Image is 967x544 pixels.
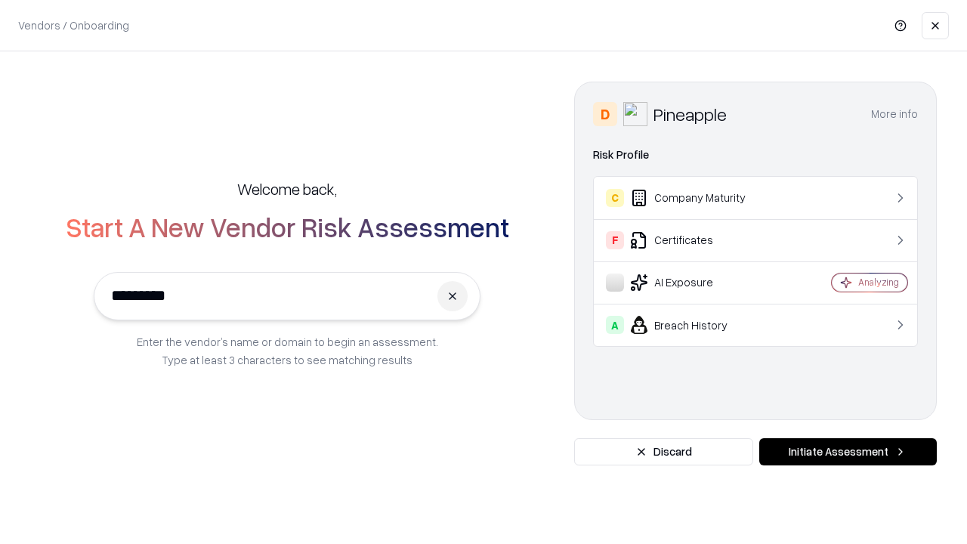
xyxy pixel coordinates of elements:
[606,274,786,292] div: AI Exposure
[237,178,337,199] h5: Welcome back,
[66,212,509,242] h2: Start A New Vendor Risk Assessment
[858,276,899,289] div: Analyzing
[137,332,438,369] p: Enter the vendor’s name or domain to begin an assessment. Type at least 3 characters to see match...
[18,17,129,33] p: Vendors / Onboarding
[759,438,937,465] button: Initiate Assessment
[593,102,617,126] div: D
[606,189,786,207] div: Company Maturity
[593,146,918,164] div: Risk Profile
[574,438,753,465] button: Discard
[606,316,624,334] div: A
[606,231,624,249] div: F
[606,189,624,207] div: C
[653,102,727,126] div: Pineapple
[623,102,647,126] img: Pineapple
[606,231,786,249] div: Certificates
[606,316,786,334] div: Breach History
[871,100,918,128] button: More info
